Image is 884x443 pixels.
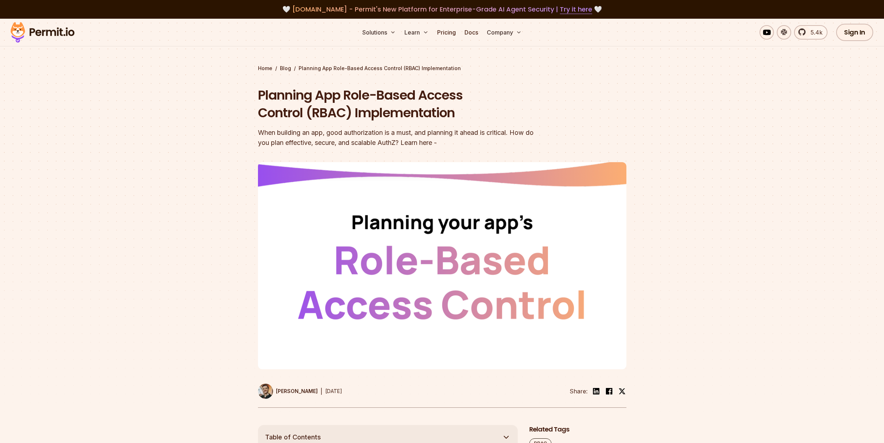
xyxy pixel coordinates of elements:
[258,384,273,399] img: Daniel Bass
[258,384,318,399] a: [PERSON_NAME]
[258,162,626,369] img: Planning App Role-Based Access Control (RBAC) Implementation
[280,65,291,72] a: Blog
[7,20,78,45] img: Permit logo
[605,387,613,396] img: facebook
[462,25,481,40] a: Docs
[258,128,534,148] div: When building an app, good authorization is a must, and planning it ahead is critical. How do you...
[17,4,867,14] div: 🤍 🤍
[292,5,592,14] span: [DOMAIN_NAME] - Permit's New Platform for Enterprise-Grade AI Agent Security |
[359,25,399,40] button: Solutions
[529,425,626,434] h2: Related Tags
[276,388,318,395] p: [PERSON_NAME]
[794,25,828,40] a: 5.4k
[434,25,459,40] a: Pricing
[560,5,592,14] a: Try it here
[806,28,822,37] span: 5.4k
[618,388,626,395] img: twitter
[592,387,600,396] img: linkedin
[325,388,342,394] time: [DATE]
[258,65,626,72] div: / /
[484,25,525,40] button: Company
[321,387,322,396] div: |
[402,25,431,40] button: Learn
[836,24,873,41] a: Sign In
[258,65,272,72] a: Home
[570,387,588,396] li: Share:
[258,86,534,122] h1: Planning App Role-Based Access Control (RBAC) Implementation
[265,432,321,442] span: Table of Contents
